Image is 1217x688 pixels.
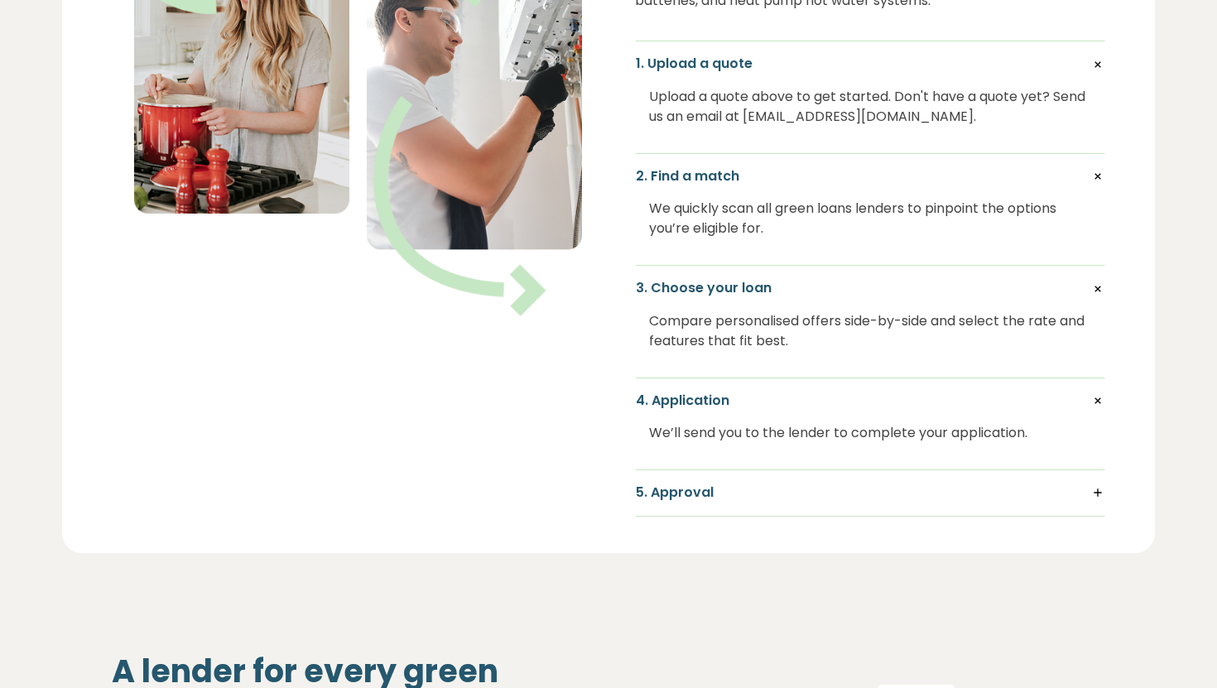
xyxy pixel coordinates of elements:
[649,74,1091,140] div: Upload a quote above to get started. Don't have a quote yet? Send us an email at [EMAIL_ADDRESS][...
[1134,609,1217,688] iframe: Chat Widget
[649,185,1091,252] div: We quickly scan all green loans lenders to pinpoint the options you’re eligible for.
[649,298,1091,364] div: Compare personalised offers side-by-side and select the rate and features that fit best.
[636,279,1104,297] h5: 3. Choose your loan
[636,484,1104,502] h5: 5. Approval
[636,392,1104,410] h5: 4. Application
[636,167,1104,185] h5: 2. Find a match
[649,410,1091,456] div: We’ll send you to the lender to complete your application.
[636,55,1104,73] h5: 1. Upload a quote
